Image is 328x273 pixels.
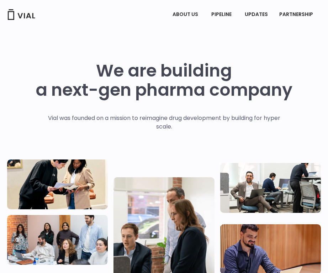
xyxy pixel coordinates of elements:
img: Two people looking at a paper talking. [7,159,108,209]
a: UPDATES [239,9,273,21]
a: ABOUT USMenu Toggle [167,9,205,21]
a: PARTNERSHIPMenu Toggle [274,9,321,21]
img: Three people working in an office [220,163,321,213]
h1: We are building a next-gen pharma company [36,61,292,100]
p: Vial was founded on a mission to reimagine drug development by building for hyper scale. [41,114,288,131]
a: PIPELINEMenu Toggle [206,9,239,21]
img: Eight people standing and sitting in an office [7,215,108,265]
img: Vial Logo [7,9,36,20]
